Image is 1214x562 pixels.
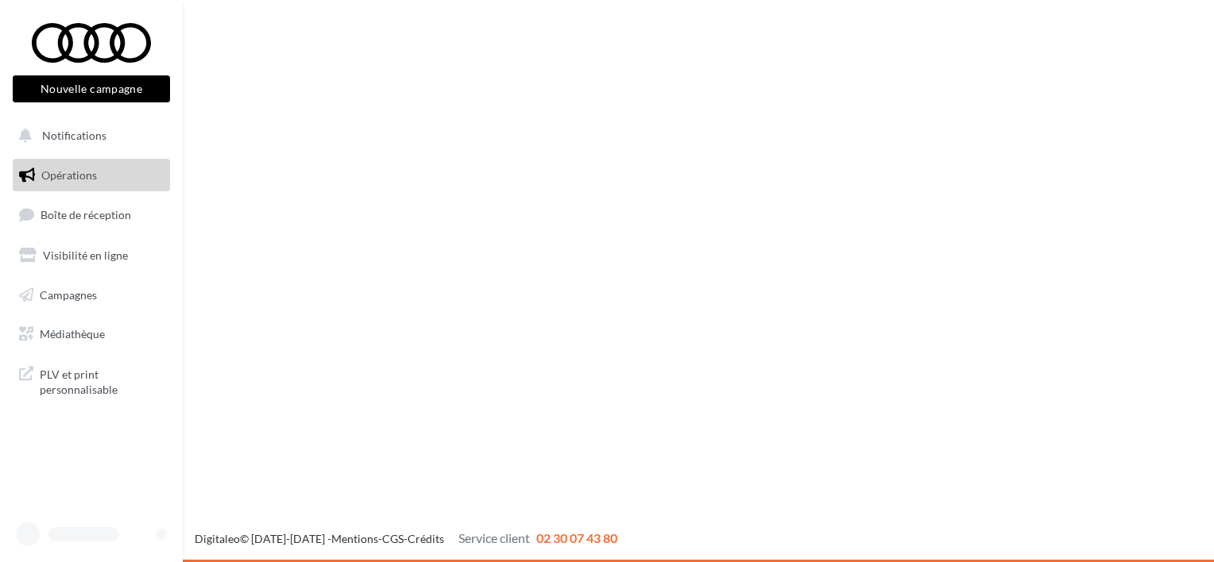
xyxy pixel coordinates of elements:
[10,198,173,232] a: Boîte de réception
[10,239,173,272] a: Visibilité en ligne
[10,279,173,312] a: Campagnes
[10,159,173,192] a: Opérations
[10,357,173,404] a: PLV et print personnalisable
[40,287,97,301] span: Campagnes
[40,327,105,341] span: Médiathèque
[331,532,378,545] a: Mentions
[40,364,164,398] span: PLV et print personnalisable
[10,318,173,351] a: Médiathèque
[536,530,617,545] span: 02 30 07 43 80
[41,168,97,182] span: Opérations
[43,248,128,262] span: Visibilité en ligne
[458,530,530,545] span: Service client
[41,208,131,221] span: Boîte de réception
[382,532,404,545] a: CGS
[13,75,170,102] button: Nouvelle campagne
[195,532,617,545] span: © [DATE]-[DATE] - - -
[10,119,167,152] button: Notifications
[42,129,106,142] span: Notifications
[408,532,444,545] a: Crédits
[195,532,240,545] a: Digitaleo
